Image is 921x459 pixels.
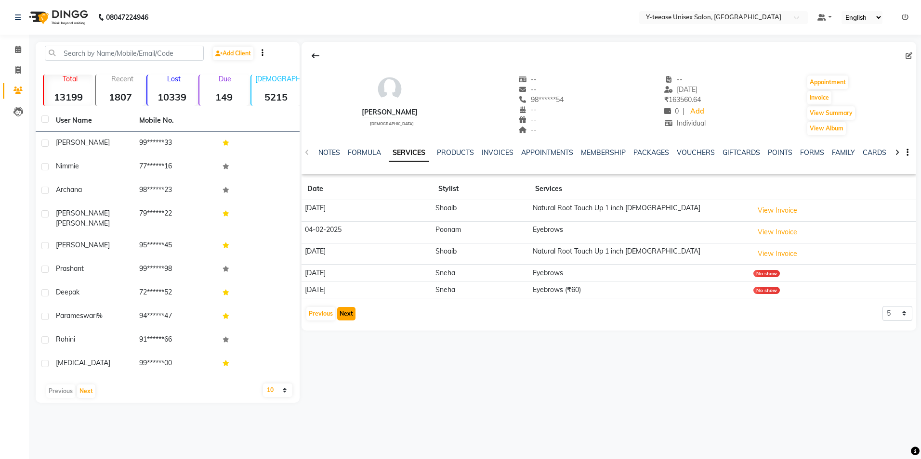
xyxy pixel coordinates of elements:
[389,144,429,162] a: SERVICES
[302,221,432,243] td: 04-02-2025
[518,105,537,114] span: --
[581,148,626,157] a: MEMBERSHIP
[529,200,750,222] td: Natural Root Touch Up 1 inch [DEMOGRAPHIC_DATA]
[664,119,706,127] span: Individual
[437,148,474,157] a: PRODUCTS
[56,162,79,170] span: nimmie
[255,75,301,83] p: [DEMOGRAPHIC_DATA]
[529,221,750,243] td: Eyebrows
[633,148,669,157] a: PACKAGES
[56,185,82,194] span: archana
[56,209,110,217] span: [PERSON_NAME]
[56,241,110,249] span: [PERSON_NAME]
[199,91,249,103] strong: 149
[375,75,404,103] img: avatar
[683,106,684,116] span: |
[807,91,831,104] button: Invoice
[362,107,418,117] div: [PERSON_NAME]
[133,110,217,132] th: Mobile No.
[305,47,326,65] div: Back to Client
[302,200,432,222] td: [DATE]
[56,288,79,296] span: deepak
[44,91,93,103] strong: 13199
[50,110,133,132] th: User Name
[433,281,530,298] td: Sneha
[106,4,148,31] b: 08047224946
[56,311,97,320] span: parameswari
[518,75,537,84] span: --
[518,126,537,134] span: --
[807,106,855,120] button: View Summary
[753,225,802,240] button: View Invoice
[433,265,530,281] td: Sneha
[433,243,530,265] td: Shoaib
[251,91,301,103] strong: 5215
[521,148,573,157] a: APPOINTMENTS
[25,4,91,31] img: logo
[664,85,697,94] span: [DATE]
[151,75,197,83] p: Lost
[433,178,530,200] th: Stylist
[348,148,381,157] a: FORMULA
[302,178,432,200] th: Date
[45,46,204,61] input: Search by Name/Mobile/Email/Code
[529,281,750,298] td: Eyebrows (₹60)
[688,105,705,118] a: Add
[48,75,93,83] p: Total
[807,76,848,89] button: Appointment
[664,95,701,104] span: 163560.64
[56,264,84,273] span: Prashant
[529,243,750,265] td: Natural Root Touch Up 1 inch [DEMOGRAPHIC_DATA]
[213,47,253,60] a: Add Client
[518,85,537,94] span: --
[97,311,103,320] span: %
[664,95,669,104] span: ₹
[201,75,249,83] p: Due
[433,221,530,243] td: Poonam
[56,335,75,344] span: Rohini
[306,307,335,320] button: Previous
[753,203,802,218] button: View Invoice
[482,148,513,157] a: INVOICES
[302,243,432,265] td: [DATE]
[664,75,683,84] span: --
[677,148,715,157] a: VOUCHERS
[56,219,110,228] span: [PERSON_NAME]
[147,91,197,103] strong: 10339
[518,115,537,124] span: --
[100,75,145,83] p: Recent
[302,265,432,281] td: [DATE]
[800,148,824,157] a: FORMS
[863,148,886,157] a: CARDS
[318,148,340,157] a: NOTES
[753,246,802,261] button: View Invoice
[768,148,792,157] a: POINTS
[723,148,760,157] a: GIFTCARDS
[56,138,110,147] span: [PERSON_NAME]
[832,148,855,157] a: FAMILY
[302,281,432,298] td: [DATE]
[807,122,846,135] button: View Album
[529,265,750,281] td: Eyebrows
[664,107,679,115] span: 0
[529,178,750,200] th: Services
[337,307,355,320] button: Next
[753,287,780,294] div: No show
[77,384,95,398] button: Next
[56,358,110,367] span: [MEDICAL_DATA]
[753,270,780,277] div: No show
[433,200,530,222] td: Shoaib
[370,121,414,126] span: [DEMOGRAPHIC_DATA]
[96,91,145,103] strong: 1807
